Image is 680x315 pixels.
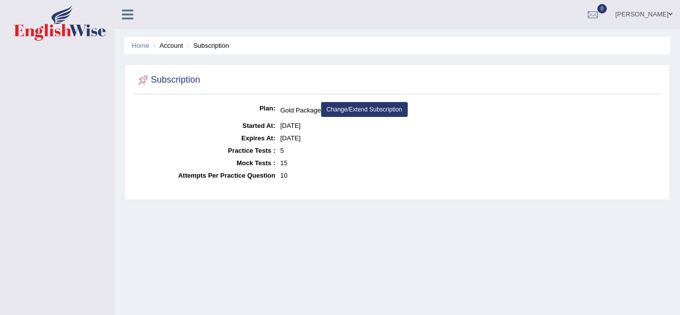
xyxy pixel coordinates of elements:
[151,41,183,50] li: Account
[136,102,275,114] dt: Plan:
[185,41,229,50] li: Subscription
[280,157,659,169] dd: 15
[321,102,408,117] a: Change/Extend Subscription
[136,144,275,157] dt: Practice Tests :
[280,132,659,144] dd: [DATE]
[280,169,659,182] dd: 10
[136,73,200,88] h2: Subscription
[597,4,607,13] span: 0
[136,157,275,169] dt: Mock Tests :
[280,144,659,157] dd: 5
[136,119,275,132] dt: Started At:
[132,42,149,49] a: Home
[136,169,275,182] dt: Attempts Per Practice Question
[136,132,275,144] dt: Expires At:
[280,102,659,119] dd: Gold Package
[280,119,659,132] dd: [DATE]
